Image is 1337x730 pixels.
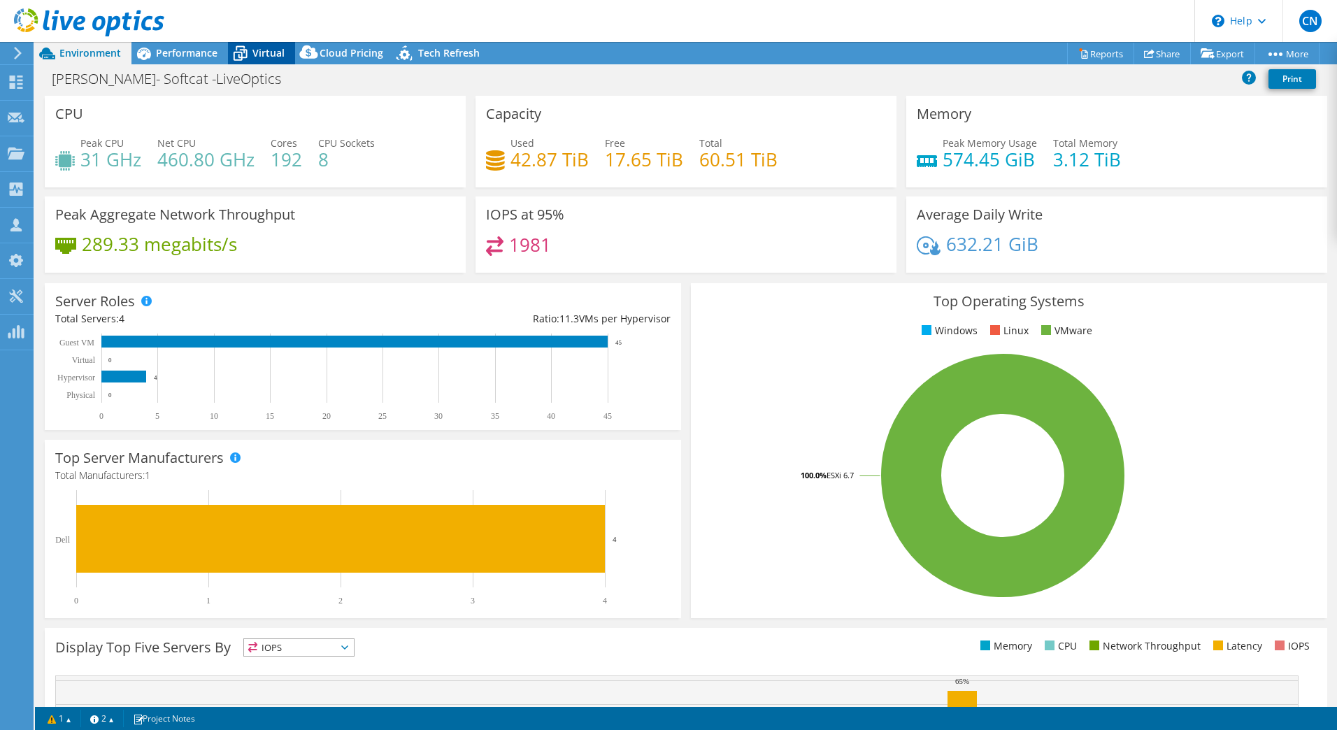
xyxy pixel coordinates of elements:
span: Used [510,136,534,150]
span: Net CPU [157,136,196,150]
li: VMware [1038,323,1092,338]
span: Peak CPU [80,136,124,150]
span: Free [605,136,625,150]
text: 65% [955,677,969,685]
text: 0 [108,392,112,399]
span: Performance [156,46,217,59]
h3: Server Roles [55,294,135,309]
text: 15 [266,411,274,421]
text: 0 [108,357,112,364]
text: 3 [471,596,475,606]
span: Total [699,136,722,150]
span: CPU Sockets [318,136,375,150]
text: Hypervisor [57,373,95,382]
text: 30 [434,411,443,421]
span: Environment [59,46,121,59]
span: 4 [119,312,124,325]
span: Tech Refresh [418,46,480,59]
span: Peak Memory Usage [943,136,1037,150]
h3: CPU [55,106,83,122]
text: 1 [206,596,210,606]
a: Print [1268,69,1316,89]
div: Total Servers: [55,311,363,327]
span: IOPS [244,639,354,656]
h4: 17.65 TiB [605,152,683,167]
text: 0 [74,596,78,606]
text: 2 [338,596,343,606]
li: IOPS [1271,638,1310,654]
a: 2 [80,710,124,727]
text: 25 [378,411,387,421]
text: 35 [491,411,499,421]
h4: 632.21 GiB [946,236,1038,252]
text: 10 [210,411,218,421]
text: 5 [155,411,159,421]
span: 1 [145,468,150,482]
h4: 289.33 megabits/s [82,236,237,252]
li: CPU [1041,638,1077,654]
li: Linux [987,323,1029,338]
span: Virtual [252,46,285,59]
span: CN [1299,10,1322,32]
h4: 192 [271,152,302,167]
text: 45 [615,339,622,346]
h4: 8 [318,152,375,167]
span: Cores [271,136,297,150]
h3: Memory [917,106,971,122]
text: 0 [99,411,103,421]
div: Ratio: VMs per Hypervisor [363,311,671,327]
h4: 60.51 TiB [699,152,778,167]
text: 40 [547,411,555,421]
h4: 1981 [509,237,551,252]
a: 1 [38,710,81,727]
tspan: 100.0% [801,470,827,480]
a: More [1254,43,1320,64]
span: 11.3 [559,312,579,325]
text: 4 [154,374,157,381]
li: Network Throughput [1086,638,1201,654]
svg: \n [1212,15,1224,27]
h1: [PERSON_NAME]- Softcat -LiveOptics [45,71,303,87]
span: Cloud Pricing [320,46,383,59]
text: Physical [66,390,95,400]
h3: Top Operating Systems [701,294,1317,309]
a: Share [1134,43,1191,64]
text: 4 [613,535,617,543]
h3: Top Server Manufacturers [55,450,224,466]
li: Latency [1210,638,1262,654]
h4: 42.87 TiB [510,152,589,167]
li: Windows [918,323,978,338]
h4: 460.80 GHz [157,152,255,167]
h4: 3.12 TiB [1053,152,1121,167]
text: Virtual [72,355,96,365]
h3: IOPS at 95% [486,207,564,222]
a: Export [1190,43,1255,64]
tspan: ESXi 6.7 [827,470,854,480]
h4: Total Manufacturers: [55,468,671,483]
text: 20 [322,411,331,421]
a: Reports [1067,43,1134,64]
text: Guest VM [59,338,94,348]
text: 45 [603,411,612,421]
h3: Capacity [486,106,541,122]
h4: 31 GHz [80,152,141,167]
h4: 574.45 GiB [943,152,1037,167]
h3: Average Daily Write [917,207,1043,222]
a: Project Notes [123,710,205,727]
text: 4 [603,596,607,606]
h3: Peak Aggregate Network Throughput [55,207,295,222]
span: Total Memory [1053,136,1117,150]
li: Memory [977,638,1032,654]
text: Dell [55,535,70,545]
